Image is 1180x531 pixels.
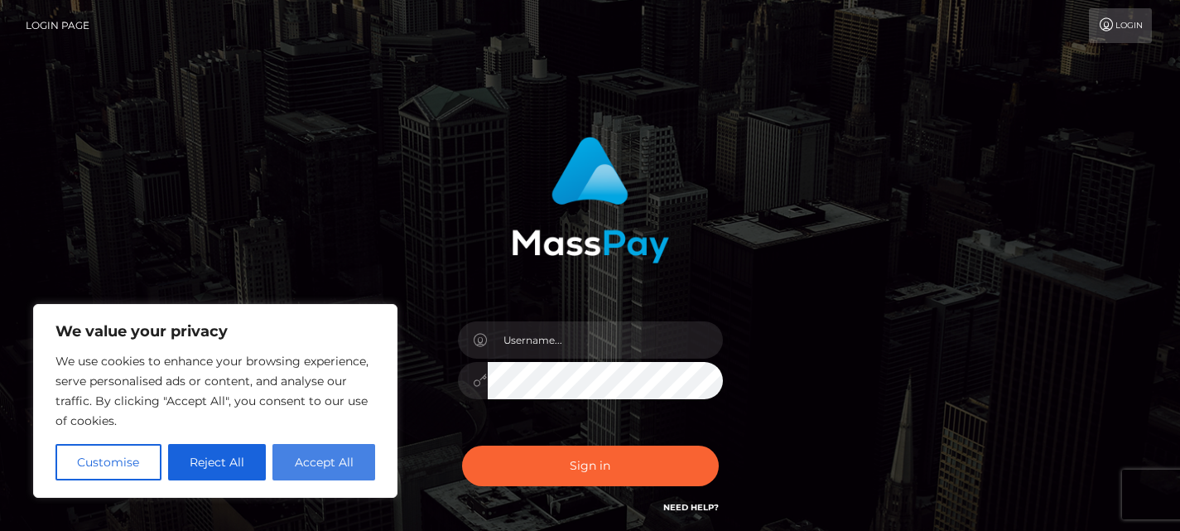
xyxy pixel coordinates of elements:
[272,444,375,480] button: Accept All
[55,321,375,341] p: We value your privacy
[168,444,267,480] button: Reject All
[55,444,161,480] button: Customise
[462,446,719,486] button: Sign in
[1089,8,1152,43] a: Login
[55,351,375,431] p: We use cookies to enhance your browsing experience, serve personalised ads or content, and analys...
[512,137,669,263] img: MassPay Login
[663,502,719,513] a: Need Help?
[33,304,397,498] div: We value your privacy
[488,321,723,359] input: Username...
[26,8,89,43] a: Login Page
